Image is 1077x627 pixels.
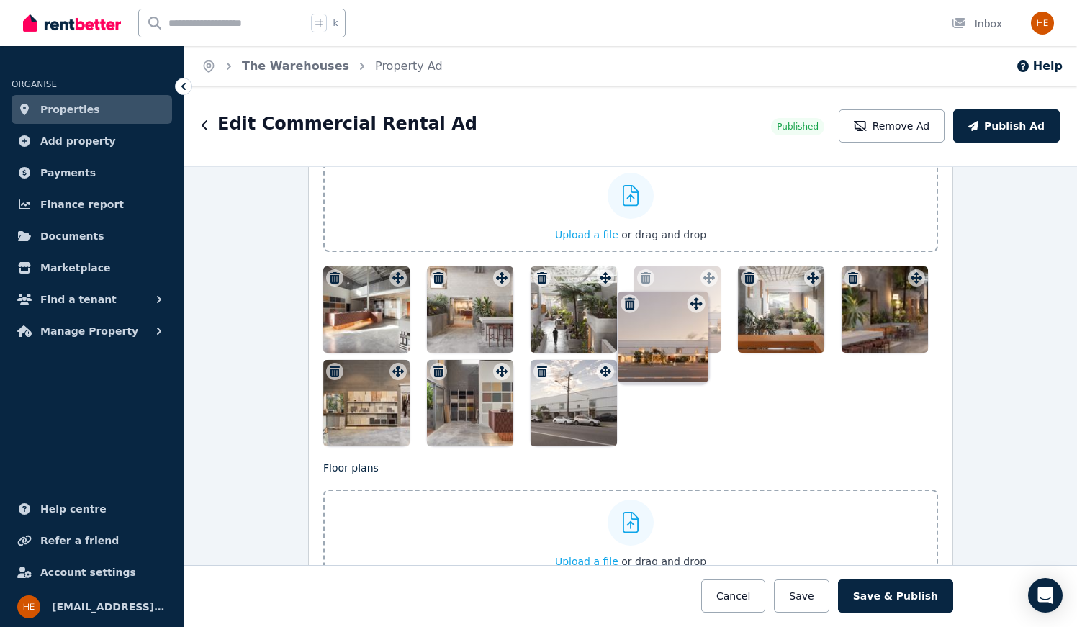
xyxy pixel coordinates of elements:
button: Remove Ad [839,109,945,143]
a: Account settings [12,558,172,587]
span: k [333,17,338,29]
span: Published [777,121,819,132]
a: Payments [12,158,172,187]
span: Upload a file [555,556,618,567]
span: ORGANISE [12,79,57,89]
button: Upload a file or drag and drop [555,227,706,242]
a: Marketplace [12,253,172,282]
a: Properties [12,95,172,124]
a: Property Ad [375,59,443,73]
div: Inbox [952,17,1002,31]
span: [EMAIL_ADDRESS][DOMAIN_NAME] [52,598,166,615]
button: Save [774,579,829,613]
span: or drag and drop [621,556,706,567]
button: Find a tenant [12,285,172,314]
a: Add property [12,127,172,155]
div: Open Intercom Messenger [1028,578,1063,613]
button: Publish Ad [953,109,1060,143]
span: Refer a friend [40,532,119,549]
p: Floor plans [323,461,938,475]
a: The Warehouses [242,59,349,73]
span: Documents [40,227,104,245]
a: Documents [12,222,172,251]
a: Help centre [12,495,172,523]
button: Help [1016,58,1063,75]
span: Add property [40,132,116,150]
span: Manage Property [40,322,138,340]
button: Save & Publish [838,579,953,613]
span: Account settings [40,564,136,581]
span: Upload a file [555,229,618,240]
button: Cancel [701,579,765,613]
span: Finance report [40,196,124,213]
button: Upload a file or drag and drop [555,554,706,569]
span: Marketplace [40,259,110,276]
span: Help centre [40,500,107,518]
img: RentBetter [23,12,121,34]
a: Finance report [12,190,172,219]
button: Manage Property [12,317,172,346]
h1: Edit Commercial Rental Ad [217,112,477,135]
a: Refer a friend [12,526,172,555]
img: hello@cornerstonestores.com [1031,12,1054,35]
span: Payments [40,164,96,181]
span: or drag and drop [621,229,706,240]
nav: Breadcrumb [184,46,460,86]
img: hello@cornerstonestores.com [17,595,40,618]
span: Find a tenant [40,291,117,308]
span: Properties [40,101,100,118]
